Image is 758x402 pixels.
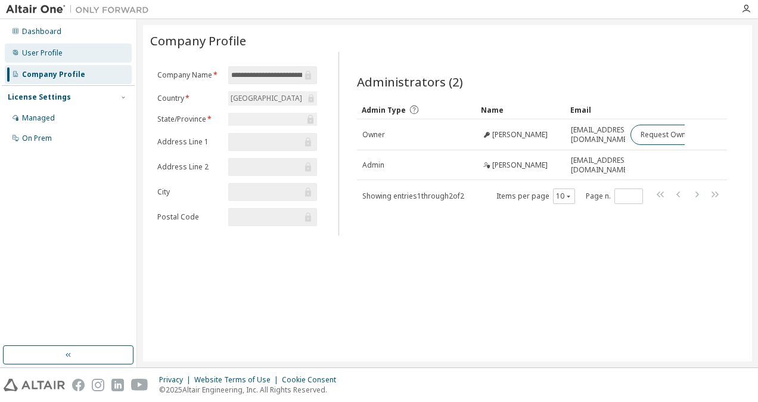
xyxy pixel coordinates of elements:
[194,375,282,385] div: Website Terms of Use
[362,191,464,201] span: Showing entries 1 through 2 of 2
[157,94,221,103] label: Country
[22,48,63,58] div: User Profile
[282,375,343,385] div: Cookie Consent
[157,162,221,172] label: Address Line 2
[570,100,620,119] div: Email
[159,375,194,385] div: Privacy
[571,156,631,175] span: [EMAIL_ADDRESS][DOMAIN_NAME]
[357,73,463,90] span: Administrators (2)
[157,212,221,222] label: Postal Code
[492,130,548,140] span: [PERSON_NAME]
[6,4,155,16] img: Altair One
[229,92,304,105] div: [GEOGRAPHIC_DATA]
[362,160,384,170] span: Admin
[496,188,575,204] span: Items per page
[157,137,221,147] label: Address Line 1
[159,385,343,395] p: © 2025 Altair Engineering, Inc. All Rights Reserved.
[362,105,406,115] span: Admin Type
[492,160,548,170] span: [PERSON_NAME]
[586,188,643,204] span: Page n.
[157,115,221,124] label: State/Province
[4,379,65,391] img: altair_logo.svg
[72,379,85,391] img: facebook.svg
[111,379,124,391] img: linkedin.svg
[556,191,572,201] button: 10
[8,92,71,102] div: License Settings
[22,134,52,143] div: On Prem
[481,100,561,119] div: Name
[150,32,246,49] span: Company Profile
[131,379,148,391] img: youtube.svg
[22,27,61,36] div: Dashboard
[22,113,55,123] div: Managed
[362,130,385,140] span: Owner
[571,125,631,144] span: [EMAIL_ADDRESS][DOMAIN_NAME]
[157,70,221,80] label: Company Name
[92,379,104,391] img: instagram.svg
[228,91,317,106] div: [GEOGRAPHIC_DATA]
[630,125,731,145] button: Request Owner Change
[22,70,85,79] div: Company Profile
[157,187,221,197] label: City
